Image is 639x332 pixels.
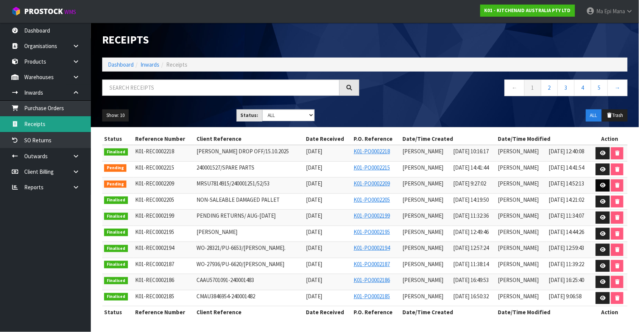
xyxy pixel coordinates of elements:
[498,212,539,219] span: [PERSON_NAME]
[104,148,128,156] span: Finalised
[402,164,443,171] span: [PERSON_NAME]
[102,133,134,145] th: Status
[136,276,175,284] span: K01-REC0002186
[453,244,489,251] span: [DATE] 12:57:24
[498,228,539,235] span: [PERSON_NAME]
[166,61,187,68] span: Receipts
[608,79,628,96] a: →
[549,293,582,300] span: [DATE] 9:06:58
[498,244,539,251] span: [PERSON_NAME]
[591,79,608,96] a: 5
[453,276,489,284] span: [DATE] 16:49:53
[354,293,390,300] a: K01-PO0002185
[498,276,539,284] span: [PERSON_NAME]
[592,133,628,145] th: Action
[352,306,401,318] th: P.O. Reference
[196,276,254,284] span: CAAU5701091-240001483
[104,213,128,220] span: Finalised
[306,180,322,187] span: [DATE]
[354,244,390,251] a: K01-PO0002194
[241,112,259,118] strong: Status:
[402,260,443,268] span: [PERSON_NAME]
[306,244,322,251] span: [DATE]
[401,306,496,318] th: Date/Time Created
[24,6,63,16] span: ProStock
[306,276,322,284] span: [DATE]
[136,228,175,235] span: K01-REC0002195
[586,109,602,122] button: ALL
[134,306,195,318] th: Reference Number
[549,148,584,155] span: [DATE] 12:40:08
[402,148,443,155] span: [PERSON_NAME]
[306,228,322,235] span: [DATE]
[549,228,584,235] span: [DATE] 14:44:26
[453,228,489,235] span: [DATE] 12:49:46
[196,164,254,171] span: 240001527/SPARE PARTS
[485,7,571,14] strong: K01 - KITCHENAID AUSTRALIA PTY LTD
[453,164,489,171] span: [DATE] 14:41:44
[196,228,237,235] span: [PERSON_NAME]
[596,8,611,15] span: Ma Epi
[136,164,175,171] span: K01-REC0002215
[498,260,539,268] span: [PERSON_NAME]
[453,260,489,268] span: [DATE] 11:38:14
[104,196,128,204] span: Finalised
[136,260,175,268] span: K01-REC0002187
[402,276,443,284] span: [PERSON_NAME]
[136,196,175,203] span: K01-REC0002205
[354,164,390,171] a: K01-PO0002215
[104,293,128,301] span: Finalised
[306,148,322,155] span: [DATE]
[136,148,175,155] span: K01-REC0002218
[453,180,486,187] span: [DATE] 9:27:02
[352,133,401,145] th: P.O. Reference
[496,306,592,318] th: Date/Time Modified
[498,180,539,187] span: [PERSON_NAME]
[102,109,129,122] button: Show: 10
[549,276,584,284] span: [DATE] 16:25:40
[549,164,584,171] span: [DATE] 14:41:54
[11,6,21,16] img: cube-alt.png
[371,79,628,98] nav: Page navigation
[196,148,289,155] span: [PERSON_NAME] DROP OFF/15.10.2025
[498,293,539,300] span: [PERSON_NAME]
[195,306,304,318] th: Client Reference
[401,133,496,145] th: Date/Time Created
[136,180,175,187] span: K01-REC0002209
[402,212,443,219] span: [PERSON_NAME]
[498,196,539,203] span: [PERSON_NAME]
[402,180,443,187] span: [PERSON_NAME]
[306,164,322,171] span: [DATE]
[102,306,134,318] th: Status
[304,306,352,318] th: Date Received
[592,306,628,318] th: Action
[354,276,390,284] a: K01-PO0002186
[549,260,584,268] span: [DATE] 11:39:22
[306,196,322,203] span: [DATE]
[498,164,539,171] span: [PERSON_NAME]
[134,133,195,145] th: Reference Number
[196,293,255,300] span: CMAU3846954-240001482
[196,260,284,268] span: WO-27936/PU-6620/[PERSON_NAME]
[304,133,352,145] th: Date Received
[549,180,584,187] span: [DATE] 14:52:13
[196,196,280,203] span: NON-SALEABLE DAMAGED PALLET
[480,5,575,17] a: K01 - KITCHENAID AUSTRALIA PTY LTD
[354,148,390,155] a: K01-PO0002218
[136,293,175,300] span: K01-REC0002185
[402,293,443,300] span: [PERSON_NAME]
[498,148,539,155] span: [PERSON_NAME]
[136,212,175,219] span: K01-REC0002199
[196,180,270,187] span: MRSU7814915/240001251/52/53
[354,228,390,235] a: K01-PO0002195
[496,133,592,145] th: Date/Time Modified
[402,228,443,235] span: [PERSON_NAME]
[354,180,390,187] a: K01-PO0002209
[453,293,489,300] span: [DATE] 16:50:32
[104,229,128,236] span: Finalised
[306,212,322,219] span: [DATE]
[354,196,390,203] a: K01-PO0002205
[524,79,541,96] a: 1
[549,196,584,203] span: [DATE] 14:21:02
[354,212,390,219] a: K01-PO0002199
